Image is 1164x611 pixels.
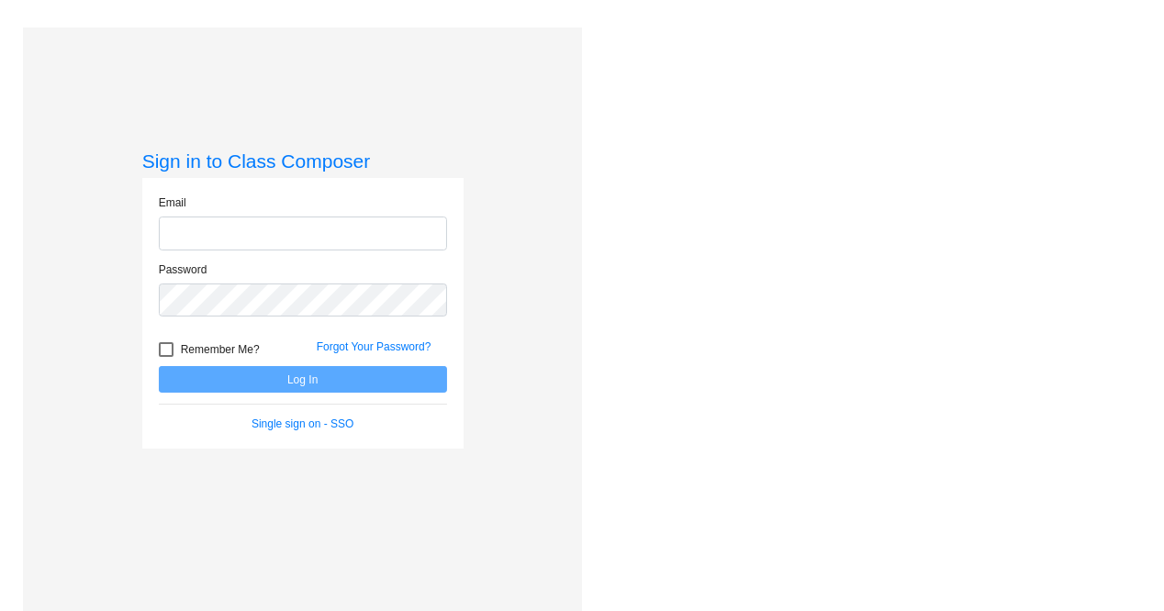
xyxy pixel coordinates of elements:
label: Password [159,261,207,278]
span: Remember Me? [181,339,260,361]
a: Single sign on - SSO [252,417,353,430]
button: Log In [159,366,447,393]
h3: Sign in to Class Composer [142,150,464,172]
label: Email [159,194,186,211]
a: Forgot Your Password? [317,340,431,353]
